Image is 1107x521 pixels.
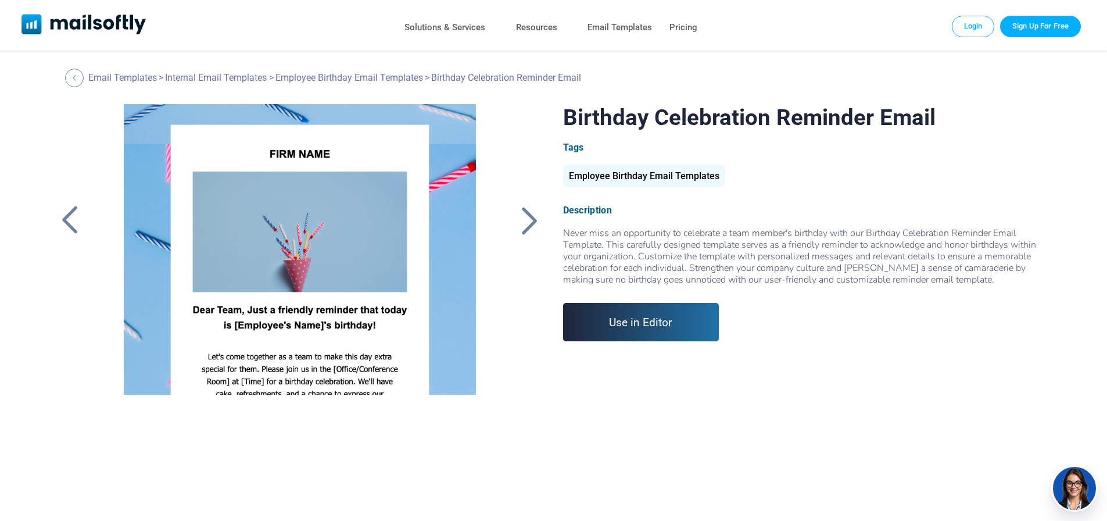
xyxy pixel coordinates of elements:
div: Description [563,205,1052,216]
a: Birthday Celebration Reminder Email [104,104,495,395]
a: Back [55,205,84,235]
h1: Birthday Celebration Reminder Email [563,104,1052,130]
div: Employee Birthday Email Templates [563,165,725,187]
a: Mailsoftly [22,14,146,37]
a: Use in Editor [563,303,719,341]
div: Never miss an opportunity to celebrate a team member's birthday with our Birthday Celebration Rem... [563,227,1052,286]
a: Employee Birthday Email Templates [563,175,725,180]
a: Trial [1000,16,1081,37]
a: Back [65,69,87,87]
a: Resources [516,19,557,36]
a: Pricing [669,19,697,36]
a: Email Templates [587,19,652,36]
a: Email Templates [88,72,157,83]
a: Internal Email Templates [165,72,267,83]
a: Login [952,16,995,37]
div: Tags [563,142,1052,153]
a: Solutions & Services [404,19,485,36]
a: Back [515,205,544,235]
a: Employee Birthday Email Templates [275,72,423,83]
